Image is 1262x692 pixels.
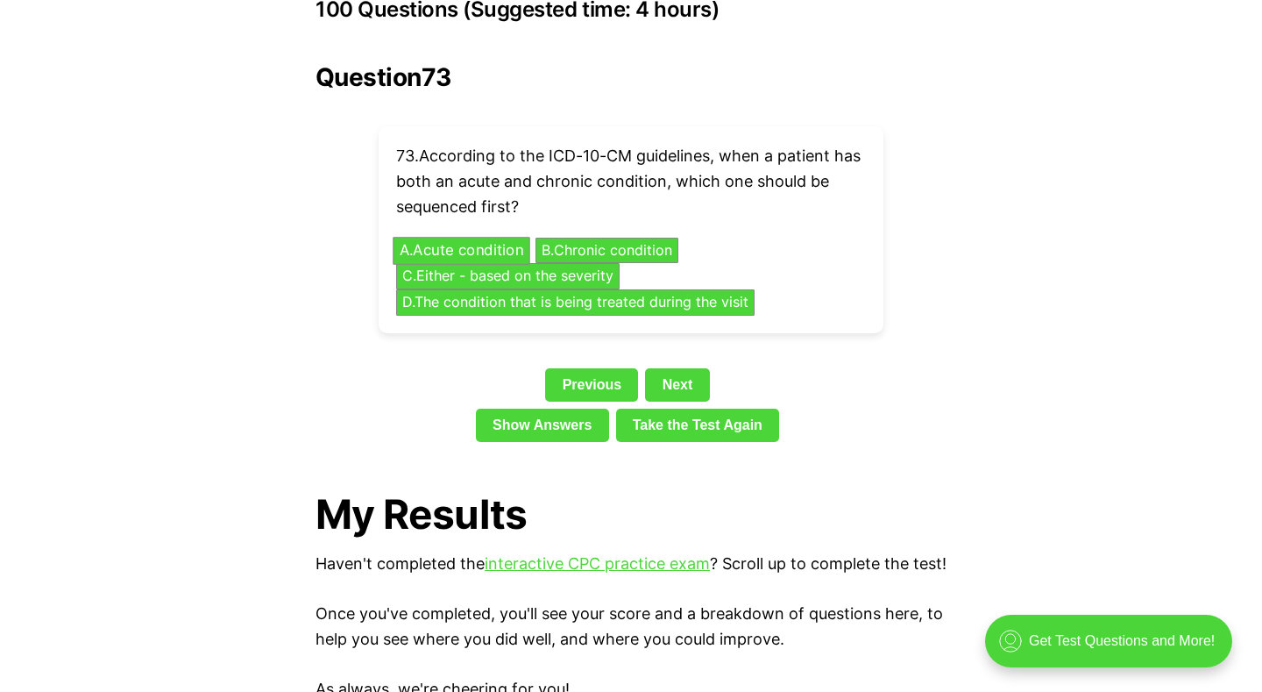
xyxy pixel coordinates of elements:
[476,409,609,442] a: Show Answers
[315,491,946,538] h1: My Results
[535,238,678,264] button: B.Chronic condition
[396,144,866,219] p: 73 . According to the ICD-10-CM guidelines, when a patient has both an acute and chronic conditio...
[645,368,709,402] a: Next
[315,63,946,91] h2: Question 73
[315,602,946,653] p: Once you've completed, you'll see your score and a breakdown of questions here, to help you see w...
[545,368,638,402] a: Previous
[396,263,620,289] button: C.Either - based on the severity
[315,552,946,577] p: Haven't completed the ? Scroll up to complete the test!
[970,606,1262,692] iframe: portal-trigger
[485,554,710,573] a: interactive CPC practice exam
[393,237,529,264] button: A.Acute condition
[396,289,755,316] button: D.The condition that is being treated during the visit
[616,409,780,442] a: Take the Test Again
